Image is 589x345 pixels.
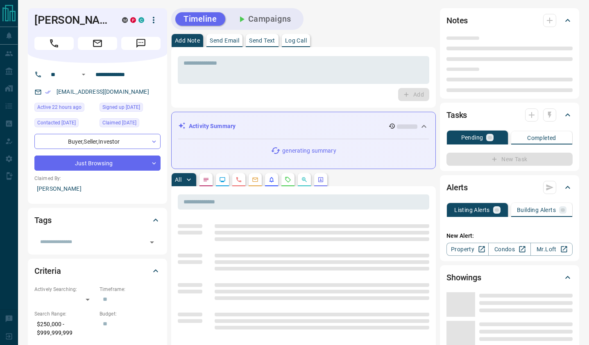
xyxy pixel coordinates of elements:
p: Claimed By: [34,175,161,182]
svg: Requests [285,176,291,183]
div: condos.ca [138,17,144,23]
p: Timeframe: [100,286,161,293]
span: Claimed [DATE] [102,119,136,127]
p: Send Text [249,38,275,43]
h2: Notes [446,14,468,27]
span: Contacted [DATE] [37,119,76,127]
h2: Showings [446,271,481,284]
button: Open [79,70,88,79]
div: Activity Summary [178,119,429,134]
p: Pending [461,135,483,140]
svg: Notes [203,176,209,183]
div: Criteria [34,261,161,281]
h1: [PERSON_NAME] [34,14,110,27]
div: Just Browsing [34,156,161,171]
button: Open [146,237,158,248]
a: Property [446,243,489,256]
p: Activity Summary [189,122,236,131]
svg: Agent Actions [317,176,324,183]
h2: Alerts [446,181,468,194]
svg: Calls [236,176,242,183]
svg: Email Verified [45,89,51,95]
span: Call [34,37,74,50]
span: Active 22 hours ago [37,103,82,111]
p: Add Note [175,38,200,43]
div: property.ca [130,17,136,23]
h2: Criteria [34,264,61,277]
p: Budget: [100,310,161,318]
p: generating summary [282,147,336,155]
div: Notes [446,11,573,30]
div: Tasks [446,105,573,125]
div: Buyer , Seller , Investor [34,134,161,149]
svg: Listing Alerts [268,176,275,183]
div: Alerts [446,178,573,197]
button: Timeline [175,12,225,26]
a: Condos [488,243,530,256]
div: Mon Aug 18 2025 [34,103,95,114]
a: [EMAIL_ADDRESS][DOMAIN_NAME] [57,88,149,95]
div: Showings [446,268,573,287]
p: All [175,177,181,183]
p: Completed [527,135,556,141]
span: Signed up [DATE] [102,103,140,111]
a: Mr.Loft [530,243,573,256]
div: Tags [34,210,161,230]
p: Actively Searching: [34,286,95,293]
h2: Tasks [446,108,467,122]
button: Campaigns [229,12,299,26]
p: Listing Alerts [454,207,490,213]
span: Message [121,37,161,50]
div: Thu Apr 24 2025 [34,118,95,130]
svg: Emails [252,176,258,183]
svg: Opportunities [301,176,308,183]
div: Fri Oct 05 2018 [100,103,161,114]
div: Fri Feb 21 2025 [100,118,161,130]
p: Building Alerts [517,207,556,213]
p: [PERSON_NAME] [34,182,161,196]
svg: Lead Browsing Activity [219,176,226,183]
h2: Tags [34,214,51,227]
p: New Alert: [446,232,573,240]
p: $250,000 - $999,999,999 [34,318,95,340]
div: mrloft.ca [122,17,128,23]
p: Search Range: [34,310,95,318]
p: Log Call [285,38,307,43]
p: Send Email [210,38,239,43]
span: Email [78,37,117,50]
